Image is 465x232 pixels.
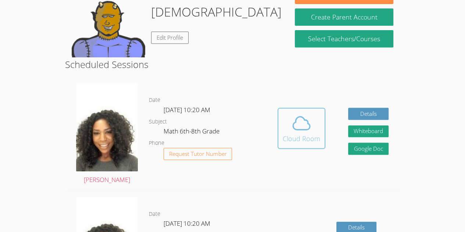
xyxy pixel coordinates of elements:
div: Cloud Room [283,133,320,144]
a: Google Doc [348,143,389,155]
span: [DATE] 10:20 AM [164,106,210,114]
button: Cloud Room [278,108,325,149]
button: Request Tutor Number [164,148,232,160]
span: [DATE] 10:20 AM [164,219,210,228]
button: Create Parent Account [295,8,393,26]
dt: Phone [149,139,164,148]
span: Request Tutor Number [169,151,227,157]
a: Select Teachers/Courses [295,30,393,47]
a: Edit Profile [151,32,189,44]
a: Details [348,108,389,120]
dt: Date [149,96,160,105]
button: Whiteboard [348,125,389,138]
dd: Math 6th-8th Grade [164,126,221,139]
dt: Subject [149,117,167,126]
a: [PERSON_NAME] [76,83,138,185]
h2: Scheduled Sessions [65,57,400,71]
img: avatar.png [76,83,138,171]
dt: Date [149,210,160,219]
